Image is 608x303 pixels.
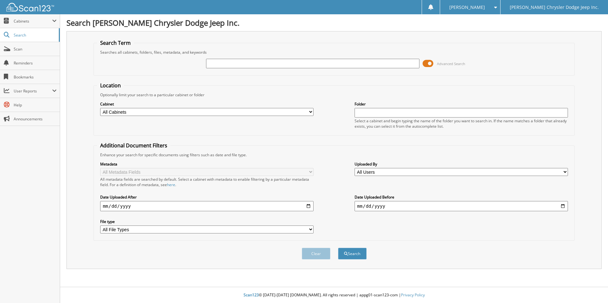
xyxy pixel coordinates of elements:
legend: Additional Document Filters [97,142,170,149]
label: Date Uploaded Before [355,194,568,200]
span: User Reports [14,88,52,94]
span: [PERSON_NAME] Chrysler Dodge Jeep Inc. [510,5,599,9]
button: Search [338,248,367,259]
div: Searches all cabinets, folders, files, metadata, and keywords [97,50,571,55]
div: Select a cabinet and begin typing the name of the folder you want to search in. If the name match... [355,118,568,129]
h1: Search [PERSON_NAME] Chrysler Dodge Jeep Inc. [66,17,602,28]
legend: Location [97,82,124,89]
div: All metadata fields are searched by default. Select a cabinet with metadata to enable filtering b... [100,177,314,187]
img: scan123-logo-white.svg [6,3,54,11]
label: Metadata [100,161,314,167]
label: Date Uploaded After [100,194,314,200]
input: end [355,201,568,211]
span: Scan123 [244,292,259,298]
label: Uploaded By [355,161,568,167]
input: start [100,201,314,211]
div: © [DATE]-[DATE] [DOMAIN_NAME]. All rights reserved | appg01-scan123-com | [60,287,608,303]
span: Announcements [14,116,57,122]
button: Clear [302,248,330,259]
span: Bookmarks [14,74,57,80]
span: [PERSON_NAME] [449,5,485,9]
label: Cabinet [100,101,314,107]
div: Optionally limit your search to a particular cabinet or folder [97,92,571,98]
span: Search [14,32,56,38]
div: Enhance your search for specific documents using filters such as date and file type. [97,152,571,158]
a: Privacy Policy [401,292,425,298]
span: Advanced Search [437,61,465,66]
label: File type [100,219,314,224]
a: here [167,182,175,187]
label: Folder [355,101,568,107]
legend: Search Term [97,39,134,46]
span: Scan [14,46,57,52]
span: Help [14,102,57,108]
span: Reminders [14,60,57,66]
iframe: Chat Widget [576,273,608,303]
span: Cabinets [14,18,52,24]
